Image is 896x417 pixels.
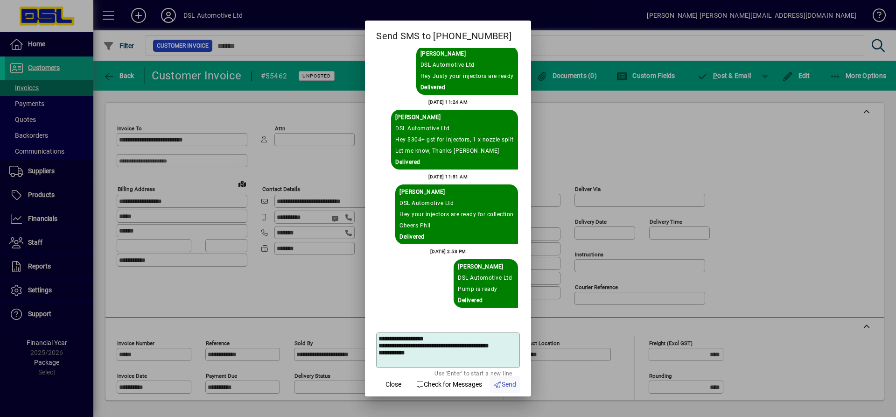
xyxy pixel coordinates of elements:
[378,376,408,393] button: Close
[430,246,466,257] div: [DATE] 2:53 PM
[458,295,514,306] div: Delivered
[420,82,514,93] div: Delivered
[458,272,514,295] div: DSL Automotive Ltd Pump is ready
[493,380,516,389] span: Send
[434,368,512,378] mat-hint: Use 'Enter' to start a new line
[395,112,514,123] div: Sent By
[420,59,514,82] div: DSL Automotive Ltd Hey Justy your injectors are ready
[399,186,514,198] div: Sent By
[385,380,401,389] span: Close
[416,380,483,389] span: Check for Messages
[490,376,520,393] button: Send
[395,123,514,156] div: DSL Automotive Ltd Hey $304+ gst for injectors, 1 x nozzle split Let me know, Thanks [PERSON_NAME]
[365,21,531,48] h2: Send SMS to [PHONE_NUMBER]
[428,171,468,183] div: [DATE] 11:51 AM
[399,231,514,242] div: Delivered
[399,198,514,231] div: DSL Automotive Ltd Hey your injectors are ready for collection Cheers Phil
[420,48,514,59] div: Sent By
[428,97,468,108] div: [DATE] 11:24 AM
[458,261,514,272] div: Sent By
[412,376,486,393] button: Check for Messages
[395,156,514,168] div: Delivered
